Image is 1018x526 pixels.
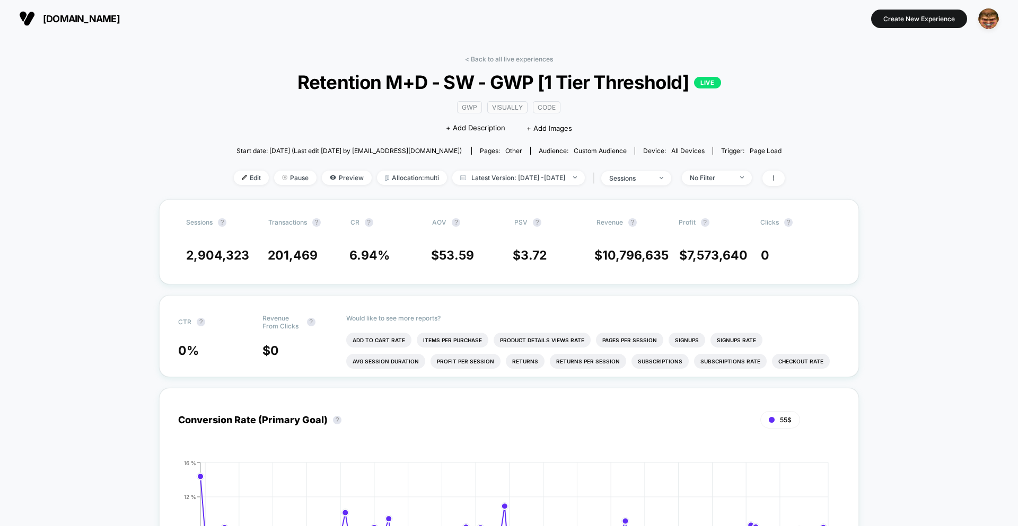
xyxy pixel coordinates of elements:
[446,123,505,133] span: + Add Description
[690,174,732,182] div: No Filter
[43,13,120,24] span: [DOMAIN_NAME]
[526,124,572,132] span: + Add Images
[349,248,390,263] span: 6.94 %
[184,459,196,466] tspan: 16 %
[506,354,545,369] li: Returns
[590,171,601,186] span: |
[218,218,226,227] button: ?
[242,175,247,180] img: edit
[439,248,474,263] span: 53.59
[687,248,748,263] span: 7,573,640
[660,177,663,179] img: end
[750,147,782,155] span: Page Load
[975,8,1002,30] button: ppic
[268,218,307,226] span: Transactions
[596,218,623,226] span: Revenue
[772,354,830,369] li: Checkout Rate
[550,354,626,369] li: Returns Per Session
[184,493,196,500] tspan: 12 %
[602,248,669,263] span: 10,796,635
[669,333,705,347] li: Signups
[333,416,341,424] button: ?
[350,218,359,226] span: CR
[346,314,840,322] p: Would like to see more reports?
[494,333,591,347] li: Product Details Views Rate
[19,11,35,26] img: Visually logo
[513,248,547,263] span: $
[679,218,696,226] span: Profit
[178,318,191,326] span: CTR
[679,248,748,263] span: $
[16,10,123,27] button: [DOMAIN_NAME]
[631,354,689,369] li: Subscriptions
[270,343,279,358] span: 0
[432,218,446,226] span: AOV
[312,218,321,227] button: ?
[282,175,287,180] img: end
[178,343,199,358] span: 0 %
[346,354,425,369] li: Avg Session Duration
[431,248,474,263] span: $
[596,333,663,347] li: Pages Per Session
[694,77,721,88] p: LIVE
[573,176,577,179] img: end
[533,218,541,227] button: ?
[460,175,466,180] img: calendar
[533,101,560,113] span: code
[521,248,547,263] span: 3.72
[760,218,779,226] span: Clicks
[186,248,249,263] span: 2,904,323
[761,248,769,263] span: 0
[609,174,652,182] div: sessions
[465,55,553,63] a: < Back to all live experiences
[539,147,627,155] div: Audience:
[780,416,792,424] span: 55$
[701,218,709,227] button: ?
[457,101,482,113] span: gwp
[307,318,315,326] button: ?
[628,218,637,227] button: ?
[694,354,767,369] li: Subscriptions Rate
[978,8,999,29] img: ppic
[197,318,205,326] button: ?
[262,314,302,330] span: Revenue From Clicks
[322,171,372,185] span: Preview
[721,147,782,155] div: Trigger:
[234,171,269,185] span: Edit
[784,218,793,227] button: ?
[635,147,713,155] span: Device:
[236,147,462,155] span: Start date: [DATE] (Last edit [DATE] by [EMAIL_ADDRESS][DOMAIN_NAME])
[671,147,705,155] span: all devices
[514,218,528,226] span: PSV
[574,147,627,155] span: Custom Audience
[480,147,522,155] div: Pages:
[505,147,522,155] span: other
[452,218,460,227] button: ?
[871,10,967,28] button: Create New Experience
[186,218,213,226] span: Sessions
[365,218,373,227] button: ?
[346,333,411,347] li: Add To Cart Rate
[377,171,447,185] span: Allocation: multi
[487,101,528,113] span: visually
[452,171,585,185] span: Latest Version: [DATE] - [DATE]
[262,343,279,358] span: $
[740,176,744,179] img: end
[261,71,757,93] span: Retention M+D - SW - GWP [1 Tier Threshold]
[274,171,317,185] span: Pause
[268,248,318,263] span: 201,469
[417,333,488,347] li: Items Per Purchase
[710,333,762,347] li: Signups Rate
[431,354,501,369] li: Profit Per Session
[594,248,669,263] span: $
[385,175,389,181] img: rebalance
